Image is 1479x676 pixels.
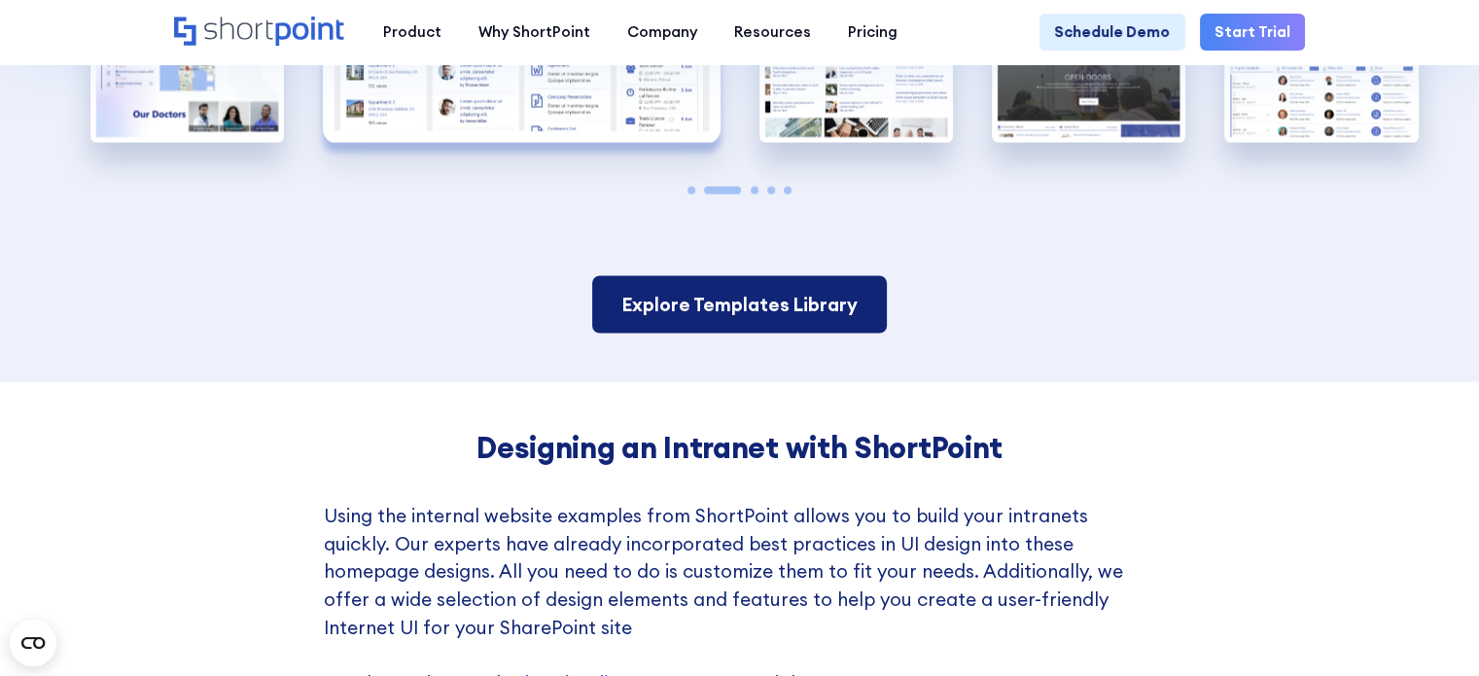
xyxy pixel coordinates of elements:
[704,187,741,195] span: Go to slide 2
[848,21,898,44] div: Pricing
[609,14,716,51] a: Company
[627,21,697,44] div: Company
[365,14,460,51] a: Product
[784,187,792,195] span: Go to slide 5
[1039,14,1184,51] a: Schedule Demo
[478,21,590,44] div: Why ShortPoint
[174,17,346,49] a: Home
[1200,14,1305,51] a: Start Trial
[716,14,829,51] a: Resources
[10,620,56,666] button: Open CMP widget
[767,187,775,195] span: Go to slide 4
[829,14,916,51] a: Pricing
[383,21,441,44] div: Product
[734,21,811,44] div: Resources
[1382,583,1479,676] iframe: Chat Widget
[460,14,609,51] a: Why ShortPoint
[687,187,695,195] span: Go to slide 1
[476,429,1003,466] strong: Designing an Intranet with ShortPoint
[592,276,887,334] a: Explore Templates Library
[751,187,758,195] span: Go to slide 3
